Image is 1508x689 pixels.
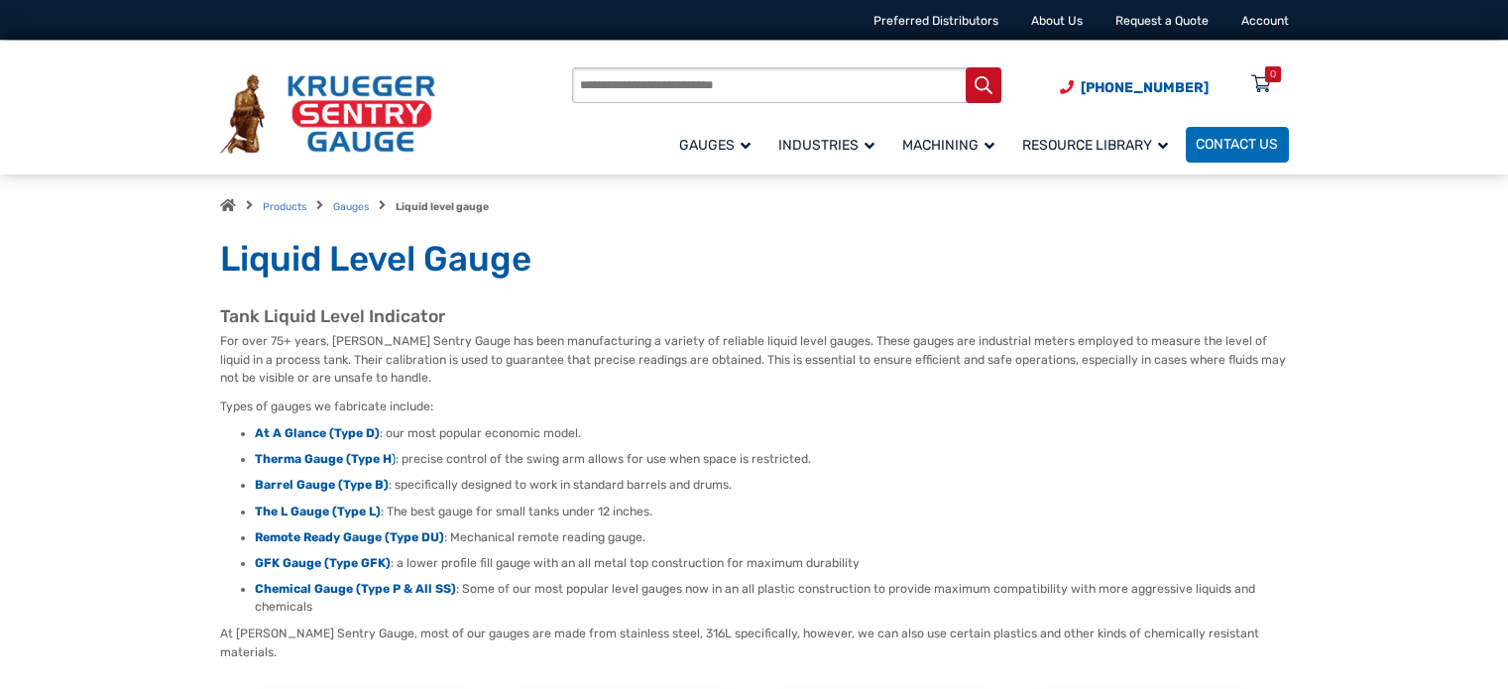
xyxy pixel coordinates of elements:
a: Resource Library [1012,124,1186,165]
span: Gauges [679,137,751,154]
a: Gauges [333,200,369,213]
strong: Therma Gauge (Type H [255,452,392,466]
a: Products [263,200,306,213]
div: 0 [1270,66,1276,82]
span: Machining [902,137,994,154]
p: At [PERSON_NAME] Sentry Gauge, most of our gauges are made from stainless steel, 316L specificall... [220,625,1289,661]
a: GFK Gauge (Type GFK) [255,556,391,570]
a: Account [1241,14,1289,28]
a: Contact Us [1186,127,1289,163]
li: : precise control of the swing arm allows for use when space is restricted. [255,451,1289,469]
h1: Liquid Level Gauge [220,238,1289,282]
li: : a lower profile fill gauge with an all metal top construction for maximum durability [255,555,1289,573]
strong: Liquid level gauge [396,200,489,213]
img: Krueger Sentry Gauge [220,74,435,154]
a: About Us [1031,14,1083,28]
span: Contact Us [1196,137,1278,154]
li: : The best gauge for small tanks under 12 inches. [255,504,1289,521]
a: Machining [892,124,1012,165]
span: [PHONE_NUMBER] [1081,79,1209,96]
a: The L Gauge (Type L) [255,505,381,518]
a: Remote Ready Gauge (Type DU) [255,530,444,544]
p: For over 75+ years, [PERSON_NAME] Sentry Gauge has been manufacturing a variety of reliable liqui... [220,332,1289,387]
a: Barrel Gauge (Type B) [255,478,389,492]
span: Industries [778,137,874,154]
a: Therma Gauge (Type H) [255,452,396,466]
p: Types of gauges we fabricate include: [220,398,1289,415]
a: Request a Quote [1115,14,1209,28]
a: Industries [768,124,892,165]
a: Preferred Distributors [873,14,998,28]
span: Resource Library [1022,137,1168,154]
a: Chemical Gauge (Type P & All SS) [255,582,456,596]
a: At A Glance (Type D) [255,426,380,440]
li: : our most popular economic model. [255,425,1289,443]
a: Gauges [669,124,768,165]
a: Phone Number (920) 434-8860 [1060,77,1209,98]
h2: Tank Liquid Level Indicator [220,306,1289,328]
li: : Some of our most popular level gauges now in an all plastic construction to provide maximum com... [255,581,1289,616]
li: : Mechanical remote reading gauge. [255,529,1289,547]
li: : specifically designed to work in standard barrels and drums. [255,477,1289,495]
